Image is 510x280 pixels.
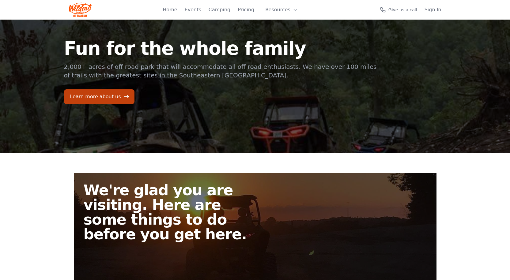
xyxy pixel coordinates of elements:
img: Wildcat Logo [69,2,92,17]
a: Pricing [238,6,254,13]
a: Camping [209,6,230,13]
a: Events [185,6,201,13]
h1: Fun for the whole family [64,39,378,58]
a: Home [163,6,177,13]
a: Sign In [425,6,441,13]
a: Learn more about us [64,89,134,104]
a: Give us a call [380,7,417,13]
span: Give us a call [388,7,417,13]
h2: We're glad you are visiting. Here are some things to do before you get here. [84,183,260,241]
p: 2,000+ acres of off-road park that will accommodate all off-road enthusiasts. We have over 100 mi... [64,62,378,80]
button: Resources [262,4,301,16]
